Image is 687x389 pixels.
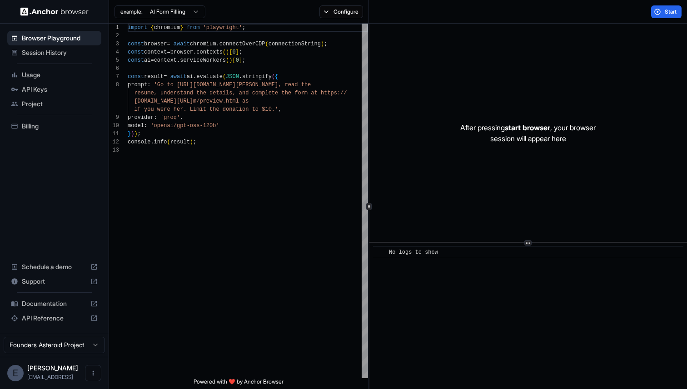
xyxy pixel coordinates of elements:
[7,311,101,325] div: API Reference
[196,74,223,80] span: evaluate
[109,81,119,89] div: 8
[269,41,321,47] span: connectionString
[128,41,144,47] span: const
[324,41,327,47] span: ;
[109,48,119,56] div: 4
[7,68,101,82] div: Usage
[128,123,144,129] span: model
[7,274,101,289] div: Support
[167,41,170,47] span: =
[291,82,311,88] span: ad the
[187,25,200,31] span: from
[7,260,101,274] div: Schedule a demo
[7,45,101,60] div: Session History
[134,90,298,96] span: resume, understand the details, and complete the f
[22,277,87,286] span: Support
[164,74,167,80] span: =
[193,98,249,104] span: m/preview.html as
[22,299,87,308] span: Documentation
[109,138,119,146] div: 12
[22,99,98,108] span: Project
[223,74,226,80] span: (
[154,139,167,145] span: info
[226,57,229,64] span: (
[226,49,229,55] span: )
[242,74,272,80] span: stringify
[22,314,87,323] span: API Reference
[190,139,193,145] span: )
[109,122,119,130] div: 10
[134,106,278,113] span: if you were her. Limit the donation to $10.'
[236,49,239,55] span: ]
[170,49,193,55] span: browser
[109,24,119,32] div: 1
[138,131,141,137] span: ;
[144,57,150,64] span: ai
[109,146,119,154] div: 13
[223,49,226,55] span: (
[505,123,550,132] span: start browser
[167,49,170,55] span: =
[174,41,190,47] span: await
[665,8,677,15] span: Start
[239,74,242,80] span: .
[180,25,183,31] span: }
[109,56,119,64] div: 5
[242,25,245,31] span: ;
[203,25,242,31] span: 'playwright'
[109,130,119,138] div: 11
[128,57,144,64] span: const
[193,74,196,80] span: .
[196,49,223,55] span: contexts
[154,25,180,31] span: chromium
[232,57,235,64] span: [
[298,90,347,96] span: orm at https://
[144,49,167,55] span: context
[275,74,278,80] span: {
[134,131,137,137] span: )
[7,365,24,381] div: E
[22,85,98,94] span: API Keys
[144,74,164,80] span: result
[154,114,157,121] span: :
[128,139,150,145] span: console
[85,365,101,381] button: Open menu
[265,41,269,47] span: (
[144,41,167,47] span: browser
[321,41,324,47] span: )
[160,114,180,121] span: 'groq'
[170,139,190,145] span: result
[272,74,275,80] span: (
[128,114,154,121] span: provider
[154,57,177,64] span: context
[7,31,101,45] div: Browser Playground
[378,248,382,257] span: ​
[154,82,291,88] span: 'Go to [URL][DOMAIN_NAME][PERSON_NAME], re
[22,122,98,131] span: Billing
[319,5,363,18] button: Configure
[239,57,242,64] span: ]
[389,249,438,256] span: No logs to show
[229,57,232,64] span: )
[460,122,596,144] p: After pressing , your browser session will appear here
[170,74,187,80] span: await
[226,74,239,80] span: JSON
[7,97,101,111] div: Project
[278,106,281,113] span: ,
[190,41,216,47] span: chromium
[219,41,265,47] span: connectOverCDP
[22,262,87,271] span: Schedule a demo
[180,57,226,64] span: serviceWorkers
[109,40,119,48] div: 3
[236,57,239,64] span: 0
[128,82,147,88] span: prompt
[216,41,219,47] span: .
[128,74,144,80] span: const
[232,49,235,55] span: 0
[7,296,101,311] div: Documentation
[150,123,219,129] span: 'openai/gpt-oss-120b'
[22,70,98,79] span: Usage
[651,5,682,18] button: Start
[177,57,180,64] span: .
[20,7,89,16] img: Anchor Logo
